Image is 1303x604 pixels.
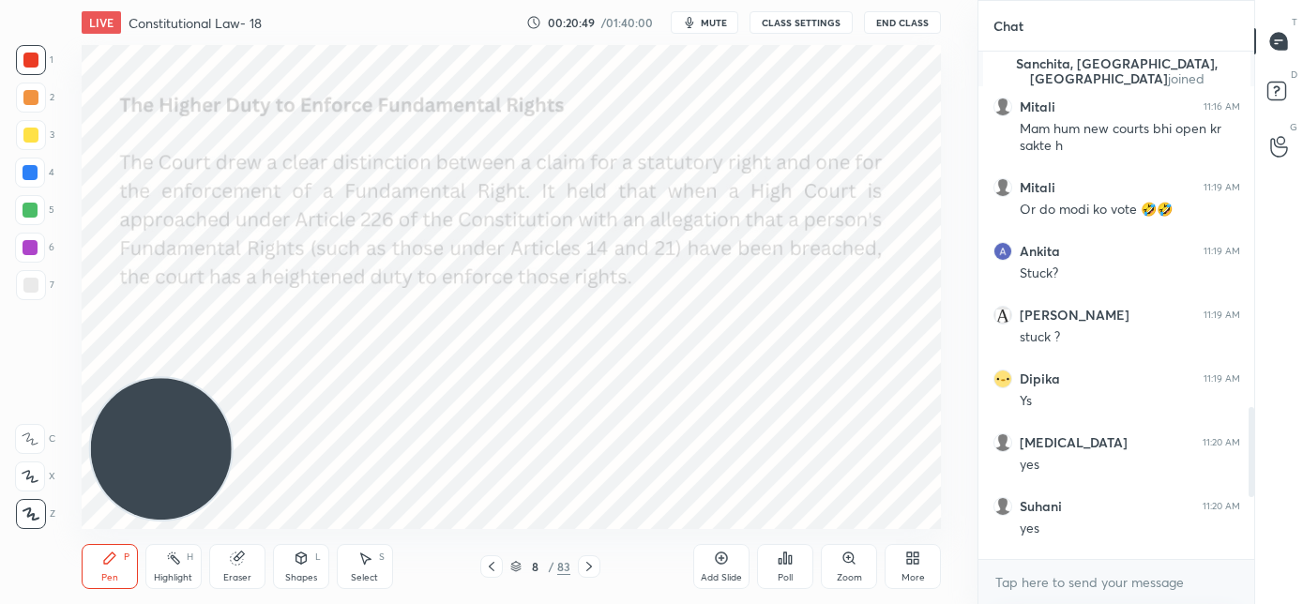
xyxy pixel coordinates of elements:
[15,233,54,263] div: 6
[379,552,385,562] div: S
[16,45,53,75] div: 1
[1291,68,1297,82] p: D
[1020,498,1062,515] h6: Suhani
[525,561,544,572] div: 8
[1020,98,1055,115] h6: Mitali
[701,573,742,582] div: Add Slide
[82,11,121,34] div: LIVE
[978,1,1038,51] p: Chat
[994,56,1239,86] p: Sanchita, [GEOGRAPHIC_DATA], [GEOGRAPHIC_DATA]
[548,561,553,572] div: /
[993,433,1012,452] img: default.png
[1204,373,1240,385] div: 11:19 AM
[778,573,793,582] div: Poll
[129,14,262,32] h4: Constitutional Law- 18
[1203,501,1240,512] div: 11:20 AM
[101,573,118,582] div: Pen
[557,558,570,575] div: 83
[1020,520,1240,538] div: yes
[285,573,317,582] div: Shapes
[16,83,54,113] div: 2
[993,370,1012,388] img: ec19a14e85704be6adf165d03e3e8af6.jpg
[1167,69,1204,87] span: joined
[15,461,55,491] div: X
[1292,15,1297,29] p: T
[978,52,1255,559] div: grid
[1020,392,1240,411] div: Ys
[1290,120,1297,134] p: G
[1020,434,1128,451] h6: [MEDICAL_DATA]
[16,270,54,300] div: 7
[701,16,727,29] span: mute
[315,552,321,562] div: L
[1020,328,1240,347] div: stuck ?
[16,120,54,150] div: 3
[1203,437,1240,448] div: 11:20 AM
[993,497,1012,516] img: default.png
[993,242,1012,261] img: 3
[671,11,738,34] button: mute
[15,158,54,188] div: 4
[1020,201,1240,219] div: Or do modi ko vote 🤣🤣
[1020,370,1060,387] h6: Dipika
[1020,264,1240,283] div: Stuck?
[15,195,54,225] div: 5
[1204,310,1240,321] div: 11:19 AM
[1020,179,1055,196] h6: Mitali
[154,573,192,582] div: Highlight
[837,573,862,582] div: Zoom
[993,178,1012,197] img: default.png
[124,552,129,562] div: P
[1020,120,1240,156] div: Mam hum new courts bhi open kr sakte h
[351,573,378,582] div: Select
[1204,246,1240,257] div: 11:19 AM
[864,11,941,34] button: End Class
[750,11,853,34] button: CLASS SETTINGS
[1204,101,1240,113] div: 11:16 AM
[15,424,55,454] div: C
[901,573,925,582] div: More
[187,552,193,562] div: H
[1204,182,1240,193] div: 11:19 AM
[993,98,1012,116] img: default.png
[1020,243,1060,260] h6: Ankita
[16,499,55,529] div: Z
[223,573,251,582] div: Eraser
[1020,307,1129,324] h6: [PERSON_NAME]
[993,306,1012,325] img: 3b458221a031414897e0d1e0ab31a91c.jpg
[1020,456,1240,475] div: yes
